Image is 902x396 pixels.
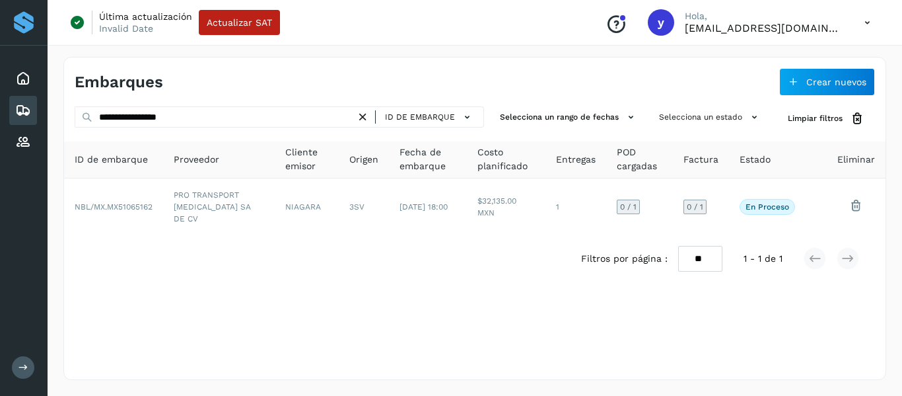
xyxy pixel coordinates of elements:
span: 1 - 1 de 1 [744,252,782,266]
span: 0 / 1 [687,203,703,211]
td: NIAGARA [275,178,339,235]
button: Selecciona un estado [654,106,767,128]
td: 3SV [339,178,389,235]
p: Hola, [685,11,843,22]
span: ID de embarque [75,153,148,167]
td: $32,135.00 MXN [467,178,545,235]
div: Embarques [9,96,37,125]
span: Proveedor [174,153,219,167]
button: ID de embarque [381,108,478,127]
span: POD cargadas [617,145,662,173]
h4: Embarques [75,73,163,92]
button: Limpiar filtros [777,106,875,131]
button: Actualizar SAT [199,10,280,35]
span: ID de embarque [385,111,455,123]
p: En proceso [746,202,789,212]
button: Crear nuevos [779,68,875,96]
span: Crear nuevos [806,77,866,87]
span: Entregas [556,153,596,167]
span: Estado [740,153,771,167]
p: Última actualización [99,11,192,22]
span: Factura [683,153,718,167]
span: Filtros por página : [581,252,668,266]
td: PRO TRANSPORT [MEDICAL_DATA] SA DE CV [163,178,275,235]
button: Selecciona un rango de fechas [495,106,643,128]
span: Limpiar filtros [788,112,843,124]
div: Inicio [9,64,37,93]
span: Costo planificado [477,145,535,173]
span: Fecha de embarque [399,145,456,173]
span: [DATE] 18:00 [399,202,448,212]
p: Invalid Date [99,22,153,34]
span: Eliminar [837,153,875,167]
p: yortega@niagarawater.com [685,22,843,34]
span: Cliente emisor [285,145,328,173]
td: 1 [545,178,606,235]
span: 0 / 1 [620,203,637,211]
span: NBL/MX.MX51065162 [75,202,153,212]
span: Origen [349,153,378,167]
span: Actualizar SAT [207,18,272,27]
div: Proveedores [9,128,37,157]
